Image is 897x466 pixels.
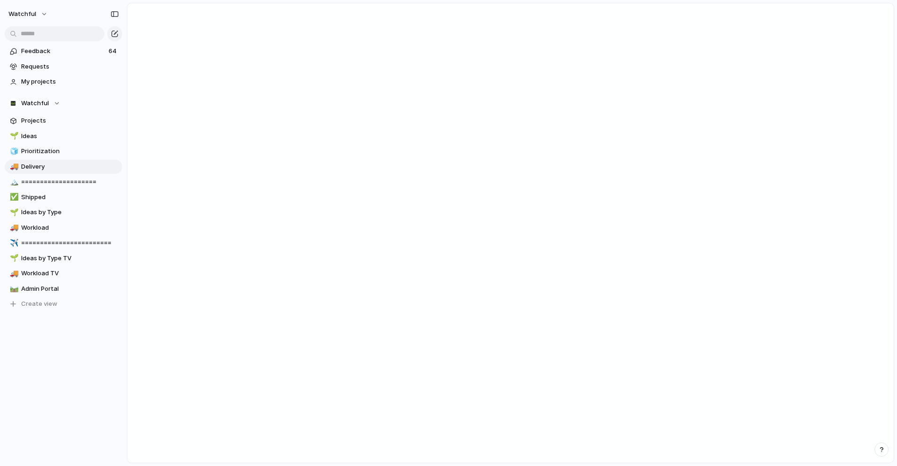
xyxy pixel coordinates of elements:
span: Feedback [21,47,106,56]
span: Workload TV [21,269,119,278]
button: 🚚 [8,223,18,233]
button: Create view [5,297,122,311]
span: Create view [21,299,57,309]
div: 🌱 [10,207,16,218]
span: Prioritization [21,147,119,156]
span: ======================== [21,238,119,248]
span: Shipped [21,193,119,202]
button: 🚚 [8,162,18,171]
a: Requests [5,60,122,74]
span: 64 [109,47,118,56]
span: Requests [21,62,119,71]
button: 🧊 [8,147,18,156]
button: 🚚 [8,269,18,278]
button: 🌱 [8,208,18,217]
span: Watchful [21,99,49,108]
button: ✈️ [8,238,18,248]
span: Ideas by Type TV [21,254,119,263]
a: 🧊Prioritization [5,144,122,158]
span: Workload [21,223,119,233]
a: 🌱Ideas by Type TV [5,251,122,265]
div: 🌱 [10,253,16,264]
div: 🚚 [10,268,16,279]
a: Feedback64 [5,44,122,58]
span: Ideas [21,132,119,141]
div: 🧊 [10,146,16,157]
button: Watchful [5,96,122,110]
span: Ideas by Type [21,208,119,217]
span: My projects [21,77,119,86]
button: 🌱 [8,132,18,141]
a: 🌱Ideas [5,129,122,143]
div: 🛤️ [10,283,16,294]
span: Admin Portal [21,284,119,294]
a: ✈️======================== [5,236,122,250]
div: 🚚 [10,222,16,233]
span: watchful [8,9,36,19]
div: 🏔️ [10,177,16,187]
a: 🚚Workload [5,221,122,235]
div: ✈️ [10,238,16,249]
button: 🏔️ [8,177,18,186]
button: 🛤️ [8,284,18,294]
button: ✅ [8,193,18,202]
a: Projects [5,114,122,128]
a: My projects [5,75,122,89]
a: ✅Shipped [5,190,122,204]
a: 🚚Workload TV [5,266,122,280]
button: watchful [4,7,53,22]
div: 🚚 [10,161,16,172]
a: 🏔️==================== [5,175,122,189]
span: Projects [21,116,119,125]
button: 🌱 [8,254,18,263]
a: 🛤️Admin Portal [5,282,122,296]
div: 🌱 [10,131,16,141]
span: ==================== [21,177,119,186]
a: 🌱Ideas by Type [5,205,122,219]
span: Delivery [21,162,119,171]
a: 🚚Delivery [5,160,122,174]
div: ✅ [10,192,16,202]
